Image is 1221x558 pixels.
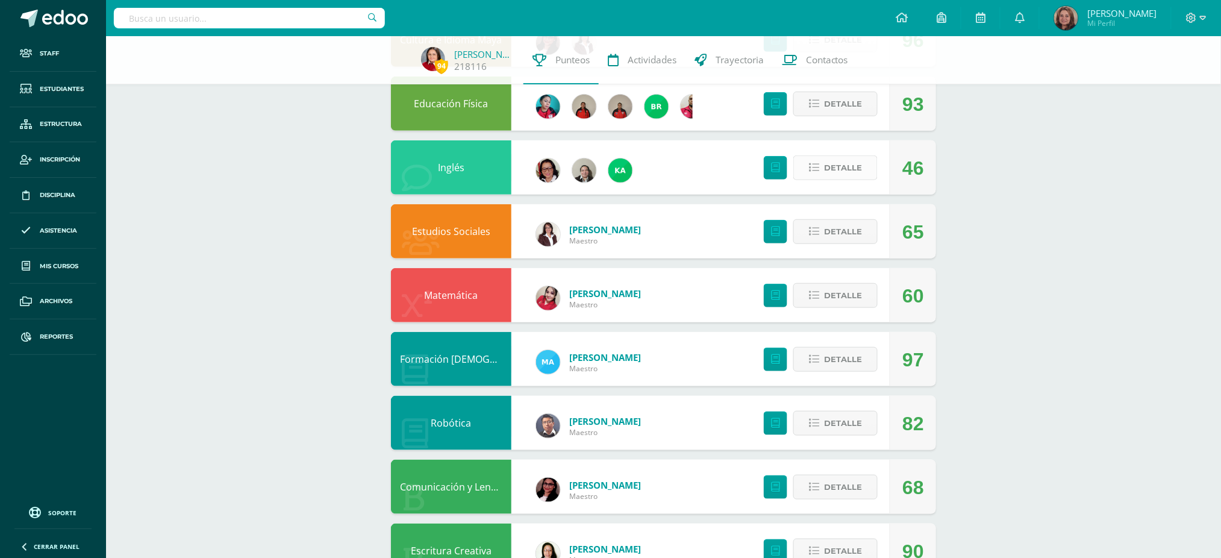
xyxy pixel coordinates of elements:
a: Escritura Creativa [411,544,492,557]
div: Formación Cristiana [391,332,511,386]
a: [PERSON_NAME] [569,224,641,236]
img: db868cb9cc9438b4167fa9a6e90e350f.png [536,222,560,246]
span: Contactos [806,54,848,66]
a: Estructura [10,107,96,143]
img: 8fdd18360f45d141260519fbaea066b2.png [421,47,445,71]
a: Matemática [425,289,478,302]
span: Cerrar panel [34,542,80,551]
div: 93 [902,77,924,131]
a: Staff [10,36,96,72]
a: [PERSON_NAME] [569,543,641,555]
span: Detalle [824,221,862,243]
img: c7b6f2bc0b4920b4ad1b77fd0b6e0731.png [536,414,560,438]
div: 68 [902,460,924,515]
a: Mis cursos [10,249,96,284]
span: 94 [435,58,448,74]
img: a64c3460752fcf2c5e8663a69b02fa63.png [608,158,632,183]
a: [PERSON_NAME] [454,48,514,60]
a: Asistencia [10,213,96,249]
span: Detalle [824,157,862,179]
a: Inglés [438,161,464,174]
a: Contactos [773,36,857,84]
div: 65 [902,205,924,259]
a: Comunicación y Lenguaje [400,480,516,494]
a: Punteos [523,36,599,84]
span: Detalle [824,348,862,371]
span: Mis cursos [40,262,78,271]
div: Estudios Sociales [391,204,511,259]
span: Maestro [569,491,641,501]
span: Inscripción [40,155,80,165]
span: Soporte [49,509,77,517]
span: Punteos [555,54,590,66]
span: Disciplina [40,190,75,200]
input: Busca un usuario... [114,8,385,28]
div: 46 [902,141,924,195]
span: Detalle [824,284,862,307]
a: Disciplina [10,178,96,213]
span: Mi Perfil [1087,18,1157,28]
img: 7fe51edf7d91a908fb169c70dadf8496.png [536,286,560,310]
span: Actividades [628,54,676,66]
div: 82 [902,397,924,451]
div: 60 [902,269,924,323]
a: Actividades [599,36,685,84]
button: Detalle [793,283,878,308]
a: Reportes [10,319,96,355]
a: Formación [DEMOGRAPHIC_DATA] [400,353,555,366]
a: Archivos [10,284,96,319]
a: [PERSON_NAME] [569,287,641,299]
span: Archivos [40,296,72,306]
a: [PERSON_NAME] [569,351,641,363]
a: Inscripción [10,142,96,178]
a: Robótica [431,416,472,430]
a: 218116 [454,60,487,73]
span: Maestro [569,363,641,374]
img: 139d064777fbe6bf61491abfdba402ef.png [608,95,632,119]
img: 1c3ed0363f92f1cd3aaa9c6dc44d1b5b.png [536,478,560,502]
img: 4042270918fd6b5921d0ca12ded71c97.png [536,95,560,119]
span: Detalle [824,476,862,498]
img: b20be52476d037d2dd4fed11a7a31884.png [1054,6,1078,30]
button: Detalle [793,219,878,244]
span: [PERSON_NAME] [1087,7,1157,19]
div: Comunicación y Lenguaje [391,460,511,514]
img: 7976fc47626adfddeb45c36bac81a772.png [645,95,669,119]
img: 720c24124c15ba549e3e394e132c7bff.png [681,95,705,119]
div: 97 [902,333,924,387]
div: Robótica [391,396,511,450]
a: Estudios Sociales [412,225,490,238]
span: Trayectoria [716,54,764,66]
div: Inglés [391,140,511,195]
span: Maestro [569,299,641,310]
a: Estudiantes [10,72,96,107]
a: Soporte [14,504,92,520]
a: [PERSON_NAME] [569,479,641,491]
span: Estudiantes [40,84,84,94]
span: Reportes [40,332,73,342]
img: 525b25e562e1b2fd5211d281b33393db.png [572,158,596,183]
a: Trayectoria [685,36,773,84]
span: Maestro [569,427,641,437]
img: 2ca4f91e2a017358137dd701126cf722.png [536,158,560,183]
button: Detalle [793,411,878,436]
span: Detalle [824,93,862,115]
span: Asistencia [40,226,77,236]
a: Educación Física [414,97,489,110]
span: Estructura [40,119,82,129]
span: Maestro [569,236,641,246]
img: d38877f389f32334267eef357425a0b5.png [536,350,560,374]
button: Detalle [793,347,878,372]
button: Detalle [793,475,878,500]
div: Educación Física [391,77,511,131]
img: d4deafe5159184ad8cadd3f58d7b9740.png [572,95,596,119]
div: Matemática [391,268,511,322]
span: Detalle [824,412,862,434]
a: [PERSON_NAME] [569,415,641,427]
span: Staff [40,49,59,58]
button: Detalle [793,92,878,116]
button: Detalle [793,155,878,180]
